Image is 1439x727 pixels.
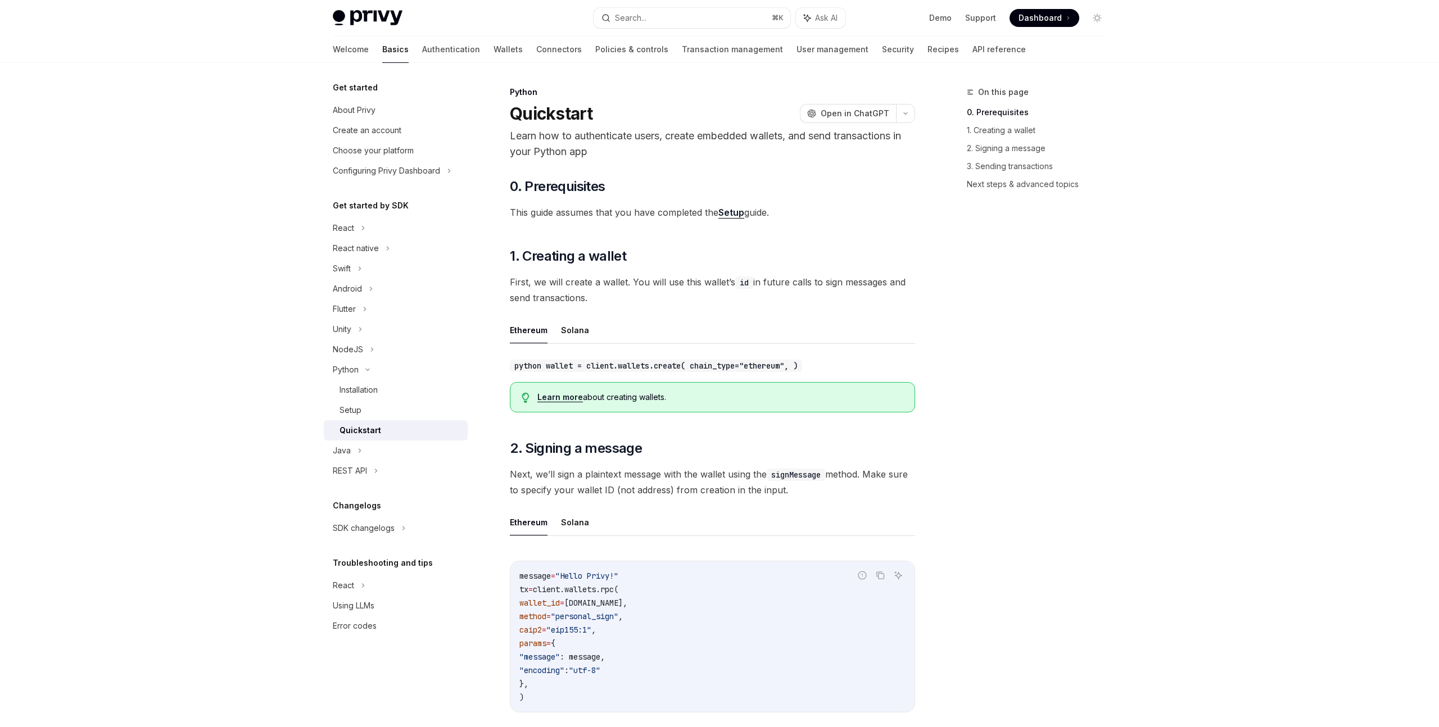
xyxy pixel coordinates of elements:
[560,598,564,608] span: =
[510,317,547,343] button: Ethereum
[510,103,593,124] h1: Quickstart
[735,276,753,289] code: id
[333,302,356,316] div: Flutter
[333,144,414,157] div: Choose your platform
[967,175,1115,193] a: Next steps & advanced topics
[519,598,560,608] span: wallet_id
[815,12,838,24] span: Ask AI
[929,12,952,24] a: Demo
[333,343,363,356] div: NodeJS
[382,36,409,63] a: Basics
[797,36,868,63] a: User management
[537,392,583,402] a: Learn more
[564,598,627,608] span: [DOMAIN_NAME],
[522,393,530,403] svg: Tip
[510,466,915,498] span: Next, we’ll sign a plaintext message with the wallet using the method. Make sure to specify your ...
[333,579,354,592] div: React
[972,36,1026,63] a: API reference
[767,469,825,481] code: signMessage
[1019,12,1062,24] span: Dashboard
[333,499,381,512] h5: Changelogs
[873,568,888,583] button: Copy the contents from the code block
[333,164,440,178] div: Configuring Privy Dashboard
[537,392,903,403] div: about creating wallets.
[967,139,1115,157] a: 2. Signing a message
[569,665,600,675] span: "utf-8"
[551,611,618,621] span: "personal_sign"
[561,317,589,343] button: Solana
[333,521,395,535] div: SDK changelogs
[519,625,542,635] span: caip2
[927,36,959,63] a: Recipes
[800,104,896,123] button: Open in ChatGPT
[333,282,362,296] div: Android
[519,679,528,689] span: },
[560,652,605,662] span: : message,
[510,360,802,372] code: python wallet = client.wallets.create( chain_type="ethereum", )
[546,625,591,635] span: "eip155:1"
[333,599,374,612] div: Using LLMs
[528,584,533,594] span: =
[324,400,468,420] a: Setup
[1088,9,1106,27] button: Toggle dark mode
[591,625,596,635] span: ,
[422,36,480,63] a: Authentication
[1010,9,1079,27] a: Dashboard
[510,439,642,457] span: 2. Signing a message
[333,199,409,212] h5: Get started by SDK
[564,665,569,675] span: :
[967,121,1115,139] a: 1. Creating a wallet
[333,36,369,63] a: Welcome
[333,10,402,26] img: light logo
[333,221,354,235] div: React
[519,638,546,648] span: params
[324,100,468,120] a: About Privy
[324,140,468,161] a: Choose your platform
[333,262,351,275] div: Swift
[536,36,582,63] a: Connectors
[510,178,605,196] span: 0. Prerequisites
[546,638,551,648] span: =
[333,464,367,478] div: REST API
[618,611,623,621] span: ,
[510,128,915,160] p: Learn how to authenticate users, create embedded wallets, and send transactions in your Python app
[533,584,618,594] span: client.wallets.rpc(
[494,36,523,63] a: Wallets
[333,363,359,376] div: Python
[595,36,668,63] a: Policies & controls
[772,13,784,22] span: ⌘ K
[561,509,589,535] button: Solana
[965,12,996,24] a: Support
[551,571,555,581] span: =
[333,124,401,137] div: Create an account
[324,596,468,616] a: Using LLMs
[333,81,378,94] h5: Get started
[519,652,560,662] span: "message"
[333,619,377,633] div: Error codes
[519,571,551,581] span: message
[682,36,783,63] a: Transaction management
[510,509,547,535] button: Ethereum
[340,383,378,397] div: Installation
[324,120,468,140] a: Create an account
[333,444,351,457] div: Java
[551,638,555,648] span: {
[519,611,546,621] span: method
[882,36,914,63] a: Security
[510,274,915,306] span: First, we will create a wallet. You will use this wallet’s in future calls to sign messages and s...
[594,8,790,28] button: Search...⌘K
[546,611,551,621] span: =
[324,616,468,636] a: Error codes
[967,157,1115,175] a: 3. Sending transactions
[718,207,744,219] a: Setup
[340,424,381,437] div: Quickstart
[519,692,524,702] span: )
[519,665,564,675] span: "encoding"
[542,625,546,635] span: =
[796,8,845,28] button: Ask AI
[967,103,1115,121] a: 0. Prerequisites
[555,571,618,581] span: "Hello Privy!"
[821,108,889,119] span: Open in ChatGPT
[333,242,379,255] div: React native
[510,87,915,98] div: Python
